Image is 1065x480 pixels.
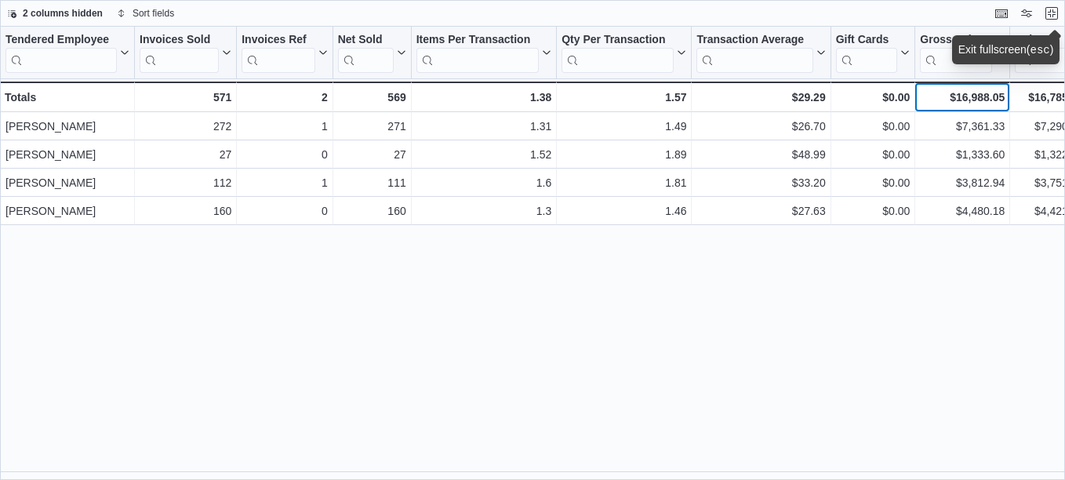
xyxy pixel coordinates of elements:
[140,33,219,48] div: Invoices Sold
[562,33,674,48] div: Qty Per Transaction
[140,145,231,164] div: 27
[140,202,231,220] div: 160
[920,88,1005,107] div: $16,988.05
[133,7,174,20] span: Sort fields
[696,33,812,48] div: Transaction Average
[836,173,911,192] div: $0.00
[562,33,674,73] div: Qty Per Transaction
[416,33,540,48] div: Items Per Transaction
[562,202,686,220] div: 1.46
[836,33,911,73] button: Gift Cards
[242,33,327,73] button: Invoices Ref
[920,145,1005,164] div: $1,333.60
[958,42,1054,58] div: Exit fullscreen ( )
[338,33,394,73] div: Net Sold
[1017,4,1036,23] button: Display options
[5,145,129,164] div: [PERSON_NAME]
[242,88,327,107] div: 2
[836,117,911,136] div: $0.00
[562,117,686,136] div: 1.49
[562,145,686,164] div: 1.89
[992,4,1011,23] button: Keyboard shortcuts
[23,7,103,20] span: 2 columns hidden
[836,33,898,73] div: Gift Card Sales
[416,173,552,192] div: 1.6
[836,33,898,48] div: Gift Cards
[140,117,231,136] div: 272
[242,202,327,220] div: 0
[338,173,406,192] div: 111
[836,202,911,220] div: $0.00
[562,88,686,107] div: 1.57
[5,173,129,192] div: [PERSON_NAME]
[562,173,686,192] div: 1.81
[338,88,406,107] div: 569
[111,4,180,23] button: Sort fields
[920,173,1005,192] div: $3,812.94
[5,33,117,48] div: Tendered Employee
[5,33,129,73] button: Tendered Employee
[5,88,129,107] div: Totals
[920,117,1005,136] div: $7,361.33
[5,33,117,73] div: Tendered Employee
[1042,4,1061,23] button: Exit fullscreen
[696,33,812,73] div: Transaction Average
[696,173,825,192] div: $33.20
[920,33,992,48] div: Gross Sales
[5,202,129,220] div: [PERSON_NAME]
[416,33,552,73] button: Items Per Transaction
[338,202,406,220] div: 160
[836,88,911,107] div: $0.00
[338,117,406,136] div: 271
[696,33,825,73] button: Transaction Average
[920,33,1005,73] button: Gross Sales
[696,145,825,164] div: $48.99
[416,33,540,73] div: Items Per Transaction
[140,88,231,107] div: 571
[920,33,992,73] div: Gross Sales
[416,88,552,107] div: 1.38
[416,145,552,164] div: 1.52
[140,173,231,192] div: 112
[242,173,327,192] div: 1
[242,145,327,164] div: 0
[140,33,231,73] button: Invoices Sold
[338,33,394,48] div: Net Sold
[416,202,552,220] div: 1.3
[1,4,109,23] button: 2 columns hidden
[242,33,314,73] div: Invoices Ref
[416,117,552,136] div: 1.31
[696,202,825,220] div: $27.63
[242,117,327,136] div: 1
[920,202,1005,220] div: $4,480.18
[338,33,406,73] button: Net Sold
[140,33,219,73] div: Invoices Sold
[836,145,911,164] div: $0.00
[242,33,314,48] div: Invoices Ref
[1030,44,1050,56] kbd: esc
[5,117,129,136] div: [PERSON_NAME]
[562,33,686,73] button: Qty Per Transaction
[696,88,825,107] div: $29.29
[696,117,825,136] div: $26.70
[338,145,406,164] div: 27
